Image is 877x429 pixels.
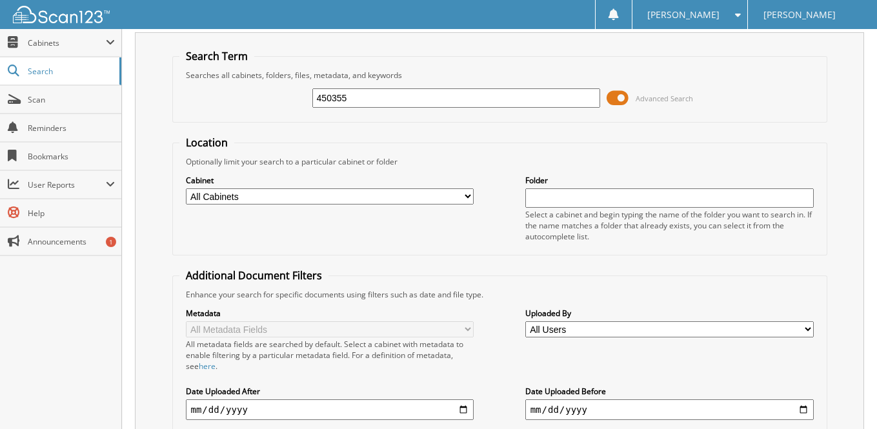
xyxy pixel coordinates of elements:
div: 1 [106,237,116,247]
div: Searches all cabinets, folders, files, metadata, and keywords [179,70,820,81]
input: end [525,399,814,420]
label: Date Uploaded After [186,386,474,397]
div: Enhance your search for specific documents using filters such as date and file type. [179,289,820,300]
span: User Reports [28,179,106,190]
span: Help [28,208,115,219]
span: Advanced Search [636,94,693,103]
legend: Location [179,135,234,150]
div: All metadata fields are searched by default. Select a cabinet with metadata to enable filtering b... [186,339,474,372]
div: Select a cabinet and begin typing the name of the folder you want to search in. If the name match... [525,209,814,242]
legend: Additional Document Filters [179,268,328,283]
span: Reminders [28,123,115,134]
img: scan123-logo-white.svg [13,6,110,23]
span: Scan [28,94,115,105]
span: Announcements [28,236,115,247]
span: [PERSON_NAME] [647,11,720,19]
label: Date Uploaded Before [525,386,814,397]
span: Bookmarks [28,151,115,162]
span: Cabinets [28,37,106,48]
label: Metadata [186,308,474,319]
div: Optionally limit your search to a particular cabinet or folder [179,156,820,167]
legend: Search Term [179,49,254,63]
label: Cabinet [186,175,474,186]
input: start [186,399,474,420]
a: here [199,361,216,372]
span: Search [28,66,113,77]
label: Uploaded By [525,308,814,319]
span: [PERSON_NAME] [763,11,836,19]
label: Folder [525,175,814,186]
